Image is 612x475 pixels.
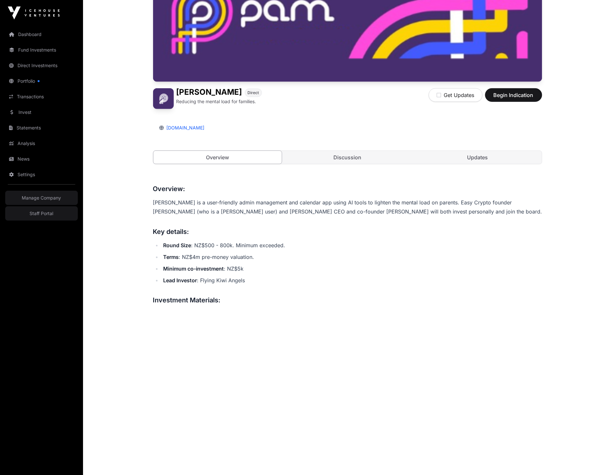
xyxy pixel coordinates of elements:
[5,191,78,205] a: Manage Company
[5,152,78,166] a: News
[176,88,242,97] h1: [PERSON_NAME]
[5,58,78,73] a: Direct Investments
[153,295,542,306] h3: Investment Materials:
[493,91,534,99] span: Begin Indication
[5,105,78,119] a: Invest
[153,198,542,216] p: [PERSON_NAME] is a user-friendly admin management and calendar app using AI tools to lighten the ...
[163,277,197,284] strong: Lead Investor
[5,167,78,182] a: Settings
[176,98,256,105] p: Reducing the mental load for families.
[153,151,282,164] a: Overview
[248,90,259,95] span: Direct
[429,88,483,102] button: Get Updates
[163,265,224,272] strong: Minimum co-investment
[485,95,542,101] a: Begin Indication
[163,242,191,249] strong: Round Size
[413,151,542,164] a: Updates
[5,27,78,42] a: Dashboard
[162,252,542,262] li: : NZ$4m pre-money valuation.
[164,125,205,130] a: [DOMAIN_NAME]
[5,206,78,221] a: Staff Portal
[5,43,78,57] a: Fund Investments
[163,254,179,260] strong: Terms
[485,88,542,102] button: Begin Indication
[283,151,412,164] a: Discussion
[162,241,542,250] li: : NZ$500 - 800k. Minimum exceeded.
[5,74,78,88] a: Portfolio
[5,136,78,151] a: Analysis
[162,264,542,273] li: : NZ$5k
[8,6,60,19] img: Icehouse Ventures Logo
[162,276,542,285] li: : Flying Kiwi Angels
[5,90,78,104] a: Transactions
[153,151,542,164] nav: Tabs
[580,444,612,475] iframe: Chat Widget
[153,88,174,109] img: PAM
[5,121,78,135] a: Statements
[153,226,542,237] h3: Key details:
[153,184,542,194] h3: Overview:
